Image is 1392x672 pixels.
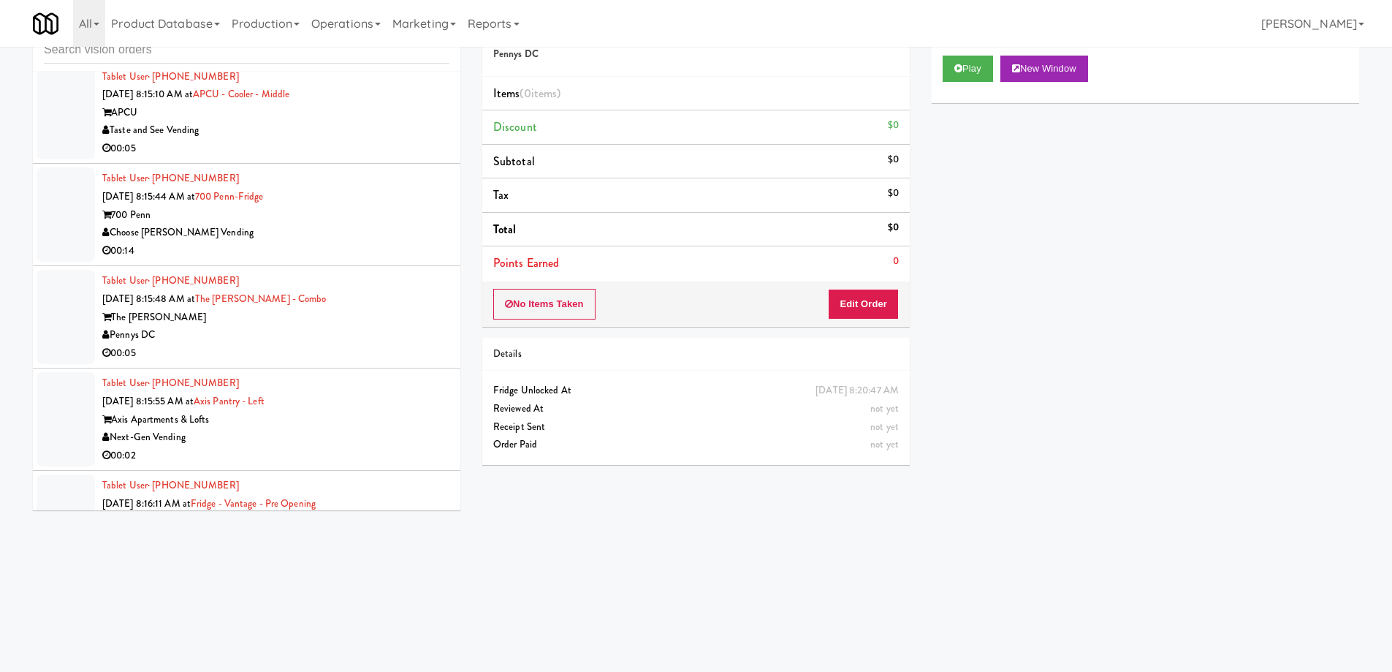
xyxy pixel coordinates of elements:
div: $0 [888,116,899,135]
span: · [PHONE_NUMBER] [148,69,239,83]
li: Tablet User· [PHONE_NUMBER][DATE] 8:16:11 AM atFridge - Vantage - Pre OpeningVantage St. [PERSON_... [33,471,460,573]
li: Tablet User· [PHONE_NUMBER][DATE] 8:15:48 AM atThe [PERSON_NAME] - ComboThe [PERSON_NAME]Pennys D... [33,266,460,369]
span: Tax [493,186,509,203]
button: No Items Taken [493,289,596,320]
a: Tablet User· [PHONE_NUMBER] [102,69,239,83]
div: Axis Apartments & Lofts [102,411,449,429]
div: Next-Gen Vending [102,429,449,447]
span: [DATE] 8:15:44 AM at [102,189,195,203]
button: New Window [1000,56,1088,82]
a: APCU - Cooler - Middle [193,87,289,101]
div: 00:05 [102,140,449,158]
div: The [PERSON_NAME] [102,309,449,327]
a: Fridge - Vantage - Pre Opening [191,497,316,510]
span: [DATE] 8:15:48 AM at [102,292,195,306]
div: Receipt Sent [493,418,899,437]
img: Micromart [33,11,58,37]
span: [DATE] 8:15:10 AM at [102,87,193,101]
div: [DATE] 8:20:47 AM [815,382,899,400]
span: Total [493,221,517,238]
span: · [PHONE_NUMBER] [148,171,239,185]
div: 0 [893,252,899,271]
span: [DATE] 8:16:11 AM at [102,497,191,510]
div: $0 [888,184,899,203]
a: The [PERSON_NAME] - Combo [195,292,327,306]
span: [DATE] 8:15:55 AM at [102,394,194,408]
a: 700 Penn-Fridge [195,189,264,203]
li: Tablet User· [PHONE_NUMBER][DATE] 8:15:55 AM atAxis Pantry - LeftAxis Apartments & LoftsNext-Gen ... [33,369,460,471]
span: · [PHONE_NUMBER] [148,478,239,492]
div: Reviewed At [493,400,899,418]
span: not yet [870,437,899,451]
div: 00:14 [102,242,449,260]
span: (0 ) [520,85,560,102]
input: Search vision orders [44,37,449,64]
div: 00:02 [102,447,449,465]
span: · [PHONE_NUMBER] [148,273,239,287]
a: Axis Pantry - Left [194,394,265,408]
a: Tablet User· [PHONE_NUMBER] [102,171,239,185]
a: Tablet User· [PHONE_NUMBER] [102,376,239,390]
div: Pennys DC [102,326,449,344]
div: APCU [102,104,449,122]
h5: Pennys DC [493,49,899,60]
li: Tablet User· [PHONE_NUMBER][DATE] 8:15:10 AM atAPCU - Cooler - MiddleAPCUTaste and See Vending00:05 [33,62,460,165]
div: Taste and See Vending [102,121,449,140]
li: Tablet User· [PHONE_NUMBER][DATE] 8:15:44 AM at700 Penn-Fridge700 PennChoose [PERSON_NAME] Vendin... [33,164,460,266]
span: Discount [493,118,537,135]
span: · [PHONE_NUMBER] [148,376,239,390]
div: 700 Penn [102,206,449,224]
span: not yet [870,420,899,434]
div: 00:05 [102,344,449,363]
a: Tablet User· [PHONE_NUMBER] [102,478,239,492]
span: Subtotal [493,153,535,170]
div: Details [493,345,899,363]
div: Order Paid [493,436,899,454]
button: Play [943,56,993,82]
div: Choose [PERSON_NAME] Vending [102,224,449,242]
div: Fridge Unlocked At [493,382,899,400]
span: Items [493,85,560,102]
span: Points Earned [493,254,559,271]
ng-pluralize: items [531,85,558,102]
button: Edit Order [828,289,899,320]
div: $0 [888,219,899,237]
div: $0 [888,151,899,169]
span: not yet [870,401,899,415]
a: Tablet User· [PHONE_NUMBER] [102,273,239,287]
